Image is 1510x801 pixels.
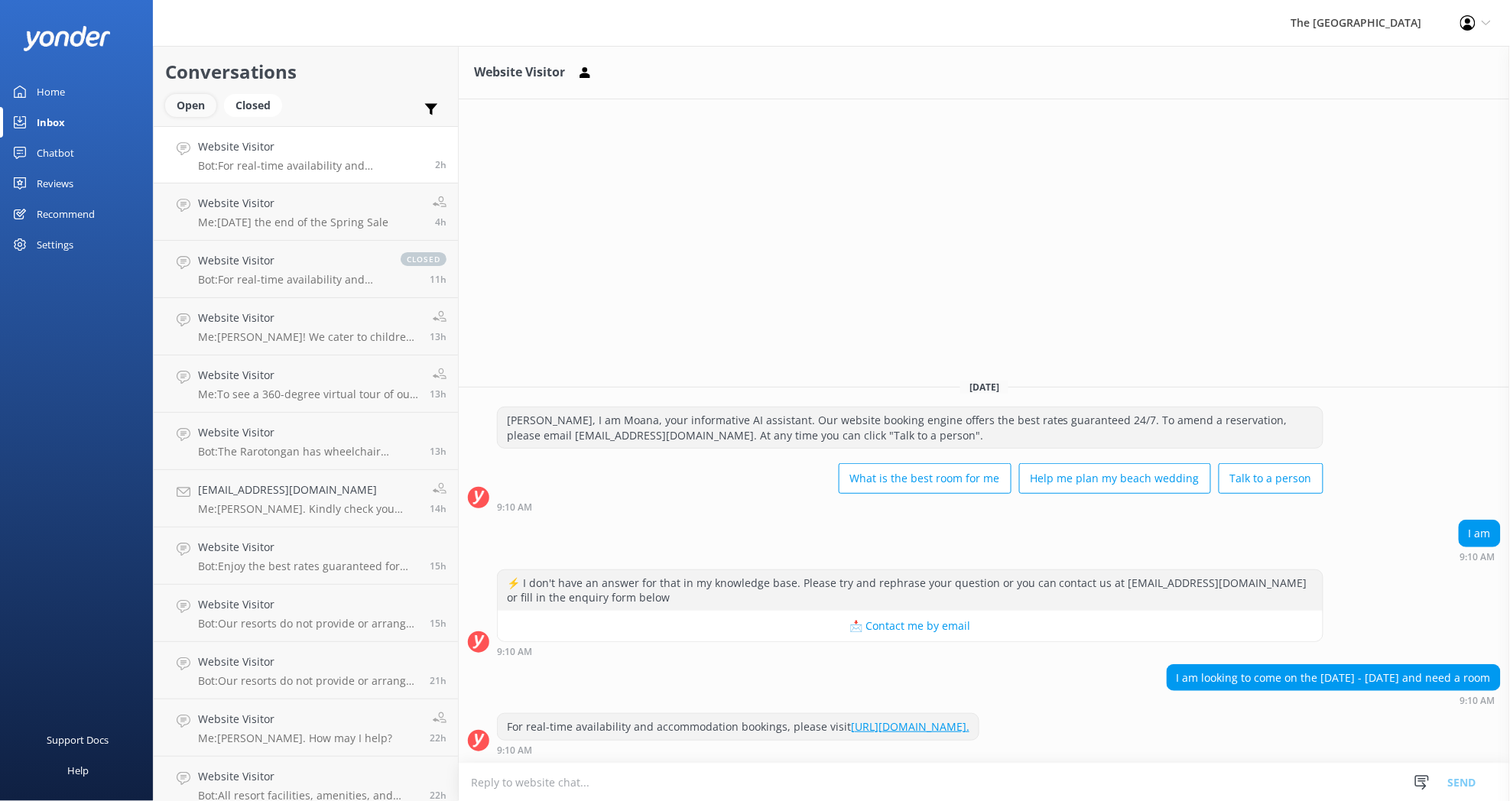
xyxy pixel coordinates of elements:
div: I am looking to come on the [DATE] - [DATE] and need a room [1167,665,1500,691]
a: [EMAIL_ADDRESS][DOMAIN_NAME]Me:[PERSON_NAME]. Kindly check you inbox as I have sent you an email ... [154,470,458,527]
h4: Website Visitor [198,310,418,326]
a: Website VisitorBot:Our resorts do not provide or arrange transportation services, including airpo... [154,585,458,642]
div: Inbox [37,107,65,138]
span: Oct 07 2025 11:28pm (UTC -10:00) Pacific/Honolulu [430,388,447,400]
span: Oct 07 2025 09:40pm (UTC -10:00) Pacific/Honolulu [430,559,447,572]
a: Website VisitorBot:Our resorts do not provide or arrange transportation services, including airpo... [154,642,458,699]
strong: 9:10 AM [1460,553,1495,562]
div: Reviews [37,168,73,199]
div: Support Docs [47,725,109,755]
div: Chatbot [37,138,74,168]
h4: Website Visitor [198,711,392,728]
button: What is the best room for me [839,463,1012,494]
div: Oct 08 2025 11:10am (UTC -10:00) Pacific/Honolulu [1167,695,1501,705]
strong: 9:10 AM [497,503,532,512]
h4: Website Visitor [198,138,424,155]
h4: Website Visitor [198,195,388,212]
a: Website VisitorMe:[DATE] the end of the Spring Sale4h [154,183,458,241]
div: ⚡ I don't have an answer for that in my knowledge base. Please try and rephrase your question or ... [498,570,1323,611]
a: Open [165,96,224,113]
h4: Website Visitor [198,539,418,556]
button: Talk to a person [1219,463,1323,494]
h4: Website Visitor [198,768,418,785]
a: [URL][DOMAIN_NAME]. [851,719,969,734]
p: Me: [PERSON_NAME]! We cater to children aged [DEMOGRAPHIC_DATA] years inclusive. Children under f... [198,330,418,344]
span: Oct 07 2025 03:35pm (UTC -10:00) Pacific/Honolulu [430,674,447,687]
p: Me: [DATE] the end of the Spring Sale [198,216,388,229]
span: Oct 08 2025 11:10am (UTC -10:00) Pacific/Honolulu [435,158,447,171]
div: I am [1460,520,1500,546]
span: Oct 07 2025 11:01pm (UTC -10:00) Pacific/Honolulu [430,502,447,515]
p: Bot: For real-time availability and accommodation bookings, please visit [URL][DOMAIN_NAME]. [198,159,424,173]
p: Bot: The Rarotongan has wheelchair accessibility in most areas, but not all rooms are wheelchair ... [198,445,418,459]
div: Settings [37,229,73,260]
h4: [EMAIL_ADDRESS][DOMAIN_NAME] [198,482,418,498]
p: Bot: Our resorts do not provide or arrange transportation services, including airport transfers. ... [198,674,418,688]
img: yonder-white-logo.png [23,26,111,51]
div: Oct 08 2025 11:10am (UTC -10:00) Pacific/Honolulu [497,501,1323,512]
p: Me: [PERSON_NAME]. How may I help? [198,731,392,745]
div: For real-time availability and accommodation bookings, please visit [498,714,979,740]
div: Help [67,755,89,786]
h2: Conversations [165,57,447,86]
div: Open [165,94,216,117]
a: Closed [224,96,290,113]
div: Closed [224,94,282,117]
h4: Website Visitor [198,653,418,670]
span: Oct 07 2025 11:25pm (UTC -10:00) Pacific/Honolulu [430,445,447,458]
span: Oct 07 2025 03:09pm (UTC -10:00) Pacific/Honolulu [430,731,447,744]
p: Bot: Enjoy the best rates guaranteed for direct bookings by using Promo Code TRBRL. Book now and ... [198,559,418,573]
h4: Website Visitor [198,367,418,384]
h3: Website Visitor [474,63,565,83]
button: Help me plan my beach wedding [1019,463,1211,494]
h4: Website Visitor [198,424,418,441]
p: Me: To see a 360-degree virtual tour of our rooms, please visit [URL][DOMAIN_NAME] [198,388,418,401]
a: Website VisitorBot:For real-time availability and accommodation bookings, please visit [URL][DOMA... [154,126,458,183]
div: [PERSON_NAME], I am Moana, your informative AI assistant. Our website booking engine offers the b... [498,407,1323,448]
span: Oct 08 2025 01:39am (UTC -10:00) Pacific/Honolulu [430,273,447,286]
div: Oct 08 2025 11:10am (UTC -10:00) Pacific/Honolulu [497,646,1323,657]
h4: Website Visitor [198,596,418,613]
div: Oct 08 2025 11:10am (UTC -10:00) Pacific/Honolulu [1459,551,1501,562]
span: Oct 07 2025 11:29pm (UTC -10:00) Pacific/Honolulu [430,330,447,343]
p: Bot: Our resorts do not provide or arrange transportation services, including airport transfers. ... [198,617,418,631]
span: closed [401,252,447,266]
a: Website VisitorBot:For real-time availability and accommodation bookings, please visit [URL][DOMA... [154,241,458,298]
p: Bot: For real-time availability and accommodation bookings, please visit [URL][DOMAIN_NAME]. [198,273,385,287]
p: Me: [PERSON_NAME]. Kindly check you inbox as I have sent you an email regarding your inquiry. For... [198,502,418,516]
span: Oct 07 2025 09:29pm (UTC -10:00) Pacific/Honolulu [430,617,447,630]
a: Website VisitorMe:[PERSON_NAME]! We cater to children aged [DEMOGRAPHIC_DATA] years inclusive. Ch... [154,298,458,355]
a: Website VisitorBot:The Rarotongan has wheelchair accessibility in most areas, but not all rooms a... [154,413,458,470]
a: Website VisitorBot:Enjoy the best rates guaranteed for direct bookings by using Promo Code TRBRL.... [154,527,458,585]
div: Home [37,76,65,107]
strong: 9:10 AM [1460,696,1495,705]
h4: Website Visitor [198,252,385,269]
button: 📩 Contact me by email [498,611,1323,641]
a: Website VisitorMe:[PERSON_NAME]. How may I help?22h [154,699,458,757]
div: Recommend [37,199,95,229]
strong: 9:10 AM [497,746,532,755]
a: Website VisitorMe:To see a 360-degree virtual tour of our rooms, please visit [URL][DOMAIN_NAME]13h [154,355,458,413]
span: Oct 08 2025 09:09am (UTC -10:00) Pacific/Honolulu [435,216,447,229]
strong: 9:10 AM [497,647,532,657]
span: [DATE] [960,381,1008,394]
div: Oct 08 2025 11:10am (UTC -10:00) Pacific/Honolulu [497,744,979,755]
